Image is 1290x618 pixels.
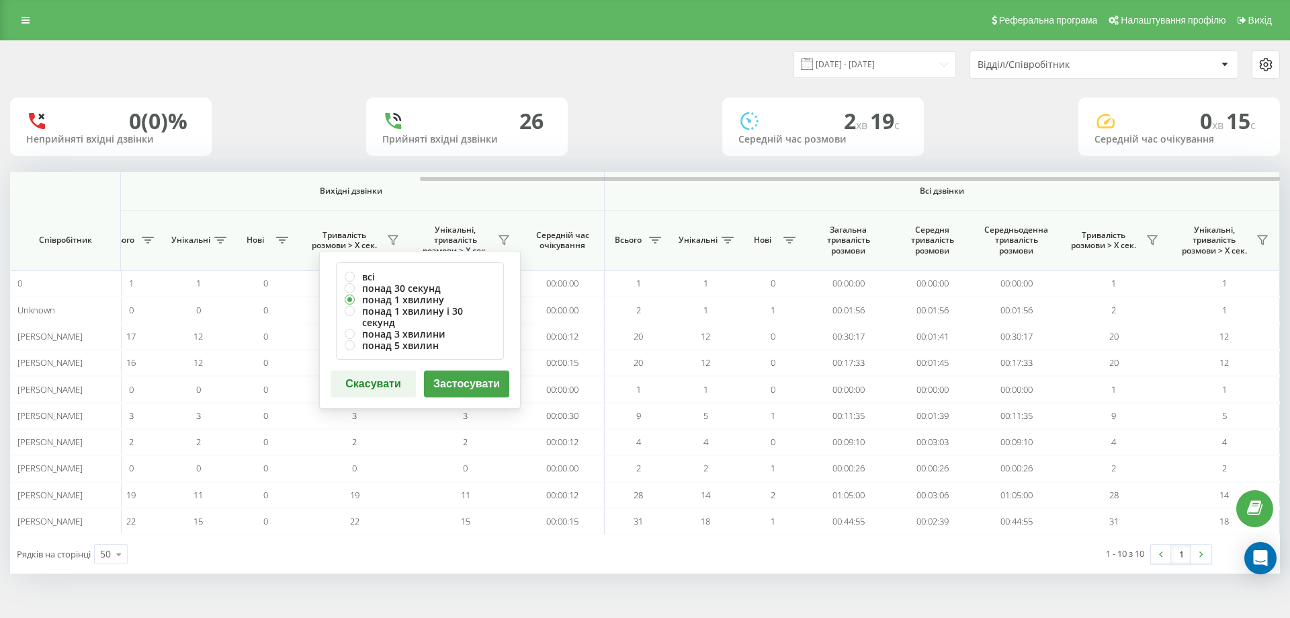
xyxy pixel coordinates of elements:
td: 00:01:56 [974,297,1058,323]
span: 12 [193,330,203,342]
span: Унікальні, тривалість розмови > Х сек. [417,225,494,256]
span: 18 [701,515,710,527]
td: 00:00:00 [521,270,605,297]
div: Середній час очікування [1094,134,1264,145]
span: 28 [634,489,643,501]
span: Унікальні [171,235,210,245]
span: Unknown [17,304,55,316]
span: 22 [350,515,359,527]
span: 2 [463,436,468,448]
span: 0 [263,277,268,289]
td: 00:03:06 [890,482,974,508]
span: 0 [352,462,357,474]
span: 0 [263,436,268,448]
span: 3 [129,410,134,422]
span: 0 [196,383,201,395]
td: 00:00:00 [521,455,605,481]
td: 00:09:10 [806,429,890,455]
span: 0 [263,462,268,474]
span: 12 [701,330,710,342]
span: 3 [352,410,357,422]
span: 1 [771,462,775,474]
span: 1 [771,410,775,422]
span: 11 [461,489,470,501]
td: 00:11:35 [806,403,890,429]
span: Реферальна програма [999,15,1098,26]
div: Неприйняті вхідні дзвінки [26,134,196,145]
span: 2 [703,462,708,474]
td: 00:17:33 [974,350,1058,376]
button: Застосувати [424,371,509,397]
span: 16 [126,356,136,369]
span: 12 [193,356,203,369]
span: 0 [771,383,775,395]
span: 28 [1109,489,1119,501]
span: Рядків на сторінці [17,548,91,560]
span: 0 [129,462,134,474]
span: 31 [634,515,643,527]
td: 00:00:00 [890,376,974,402]
span: Тривалість розмови > Х сек. [1065,230,1142,251]
span: Тривалість розмови > Х сек. [306,230,383,251]
span: 2 [1222,462,1227,474]
span: Вихідні дзвінки [129,186,573,196]
span: c [1250,118,1256,132]
label: понад 1 хвилину [345,294,495,305]
span: 0 [463,462,468,474]
span: 2 [196,436,201,448]
td: 00:00:26 [806,455,890,481]
td: 00:01:45 [890,350,974,376]
td: 00:09:10 [974,429,1058,455]
span: 4 [703,436,708,448]
span: 1 [1111,277,1116,289]
td: 00:00:00 [806,376,890,402]
td: 00:11:35 [974,403,1058,429]
span: 14 [701,489,710,501]
span: 5 [703,410,708,422]
span: Налаштування профілю [1121,15,1225,26]
div: 1 - 10 з 10 [1106,547,1144,560]
span: 2 [1111,304,1116,316]
span: [PERSON_NAME] [17,383,83,395]
td: 00:30:17 [974,323,1058,350]
span: Середня тривалість розмови [900,225,964,256]
span: Унікальні, тривалість розмови > Х сек. [1176,225,1252,256]
td: 00:00:00 [806,270,890,297]
span: 1 [129,277,134,289]
td: 00:01:56 [806,297,890,323]
div: 0 (0)% [129,108,187,134]
span: 2 [771,489,775,501]
label: понад 30 секунд [345,282,495,294]
span: Загальна тривалість розмови [816,225,880,256]
span: 0 [129,304,134,316]
span: 0 [263,304,268,316]
div: Середній час розмови [738,134,908,145]
span: Всього [611,235,645,245]
span: 18 [1219,515,1229,527]
td: 00:01:39 [890,403,974,429]
span: 0 [17,277,22,289]
span: [PERSON_NAME] [17,356,83,369]
span: 4 [1222,436,1227,448]
span: 2 [844,106,870,135]
span: 0 [263,489,268,501]
span: 1 [703,304,708,316]
span: хв [856,118,870,132]
td: 00:00:26 [890,455,974,481]
span: [PERSON_NAME] [17,462,83,474]
span: 1 [703,383,708,395]
span: 0 [263,515,268,527]
span: 3 [463,410,468,422]
span: 11 [193,489,203,501]
span: 20 [1109,330,1119,342]
span: Вихід [1248,15,1272,26]
td: 00:00:12 [521,482,605,508]
label: понад 1 хвилину і 30 секунд [345,305,495,328]
td: 01:05:00 [974,482,1058,508]
span: [PERSON_NAME] [17,410,83,422]
span: 15 [461,515,470,527]
span: 3 [196,410,201,422]
span: Нові [239,235,272,245]
span: 1 [1222,383,1227,395]
span: 22 [126,515,136,527]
